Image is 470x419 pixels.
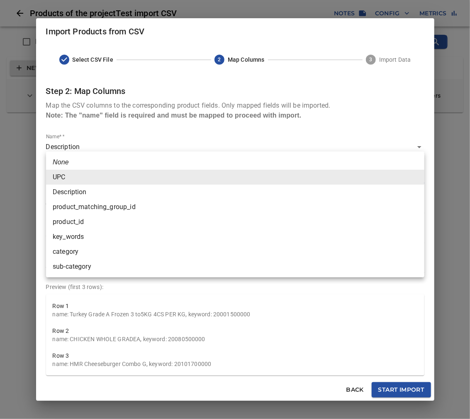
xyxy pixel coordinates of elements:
em: None [53,157,69,167]
li: key_words [46,229,424,244]
li: category [46,244,424,259]
li: product_id [46,214,424,229]
li: Description [46,185,424,200]
li: product_matching_group_id [46,200,424,214]
li: UPC [46,170,424,185]
li: sub-category [46,259,424,274]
